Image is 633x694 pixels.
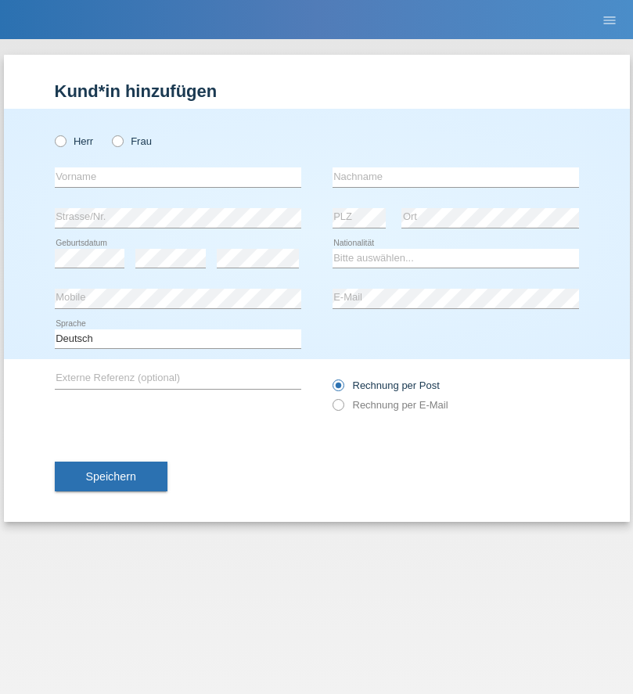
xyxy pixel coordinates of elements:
[55,135,65,146] input: Herr
[55,81,579,101] h1: Kund*in hinzufügen
[333,399,343,419] input: Rechnung per E-Mail
[602,13,617,28] i: menu
[86,470,136,483] span: Speichern
[112,135,152,147] label: Frau
[112,135,122,146] input: Frau
[333,379,440,391] label: Rechnung per Post
[55,135,94,147] label: Herr
[594,15,625,24] a: menu
[333,379,343,399] input: Rechnung per Post
[333,399,448,411] label: Rechnung per E-Mail
[55,462,167,491] button: Speichern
